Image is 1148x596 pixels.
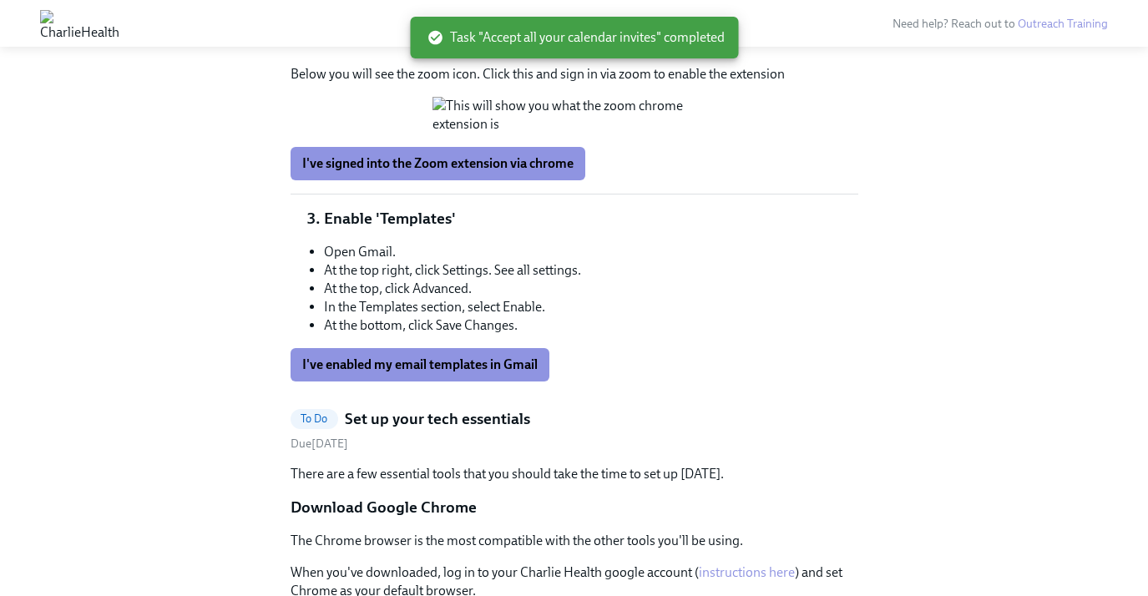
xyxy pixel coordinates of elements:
[291,497,858,518] p: Download Google Chrome
[291,408,858,452] a: To DoSet up your tech essentialsDue[DATE]
[291,65,858,83] p: Below you will see the zoom icon. Click this and sign in via zoom to enable the extension
[40,10,119,37] img: CharlieHealth
[324,280,858,298] li: At the top, click Advanced.
[432,97,716,134] button: Zoom image
[291,147,585,180] button: I've signed into the Zoom extension via chrome
[345,408,530,430] h5: Set up your tech essentials
[291,348,549,381] button: I've enabled my email templates in Gmail
[699,564,795,580] a: instructions here
[302,155,574,172] span: I've signed into the Zoom extension via chrome
[291,412,338,425] span: To Do
[893,17,1108,31] span: Need help? Reach out to
[291,465,858,483] p: There are a few essential tools that you should take the time to set up [DATE].
[324,243,858,261] li: Open Gmail.
[302,356,538,373] span: I've enabled my email templates in Gmail
[324,261,858,280] li: At the top right, click Settings. See all settings.
[427,28,725,47] span: Task "Accept all your calendar invites" completed
[1018,17,1108,31] a: Outreach Training
[324,298,858,316] li: In the Templates section, select Enable.
[324,208,858,230] li: Enable 'Templates'
[324,316,858,335] li: At the bottom, click Save Changes.
[291,532,858,550] p: The Chrome browser is the most compatible with the other tools you'll be using.
[291,437,348,451] span: Tuesday, September 9th 2025, 10:00 am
